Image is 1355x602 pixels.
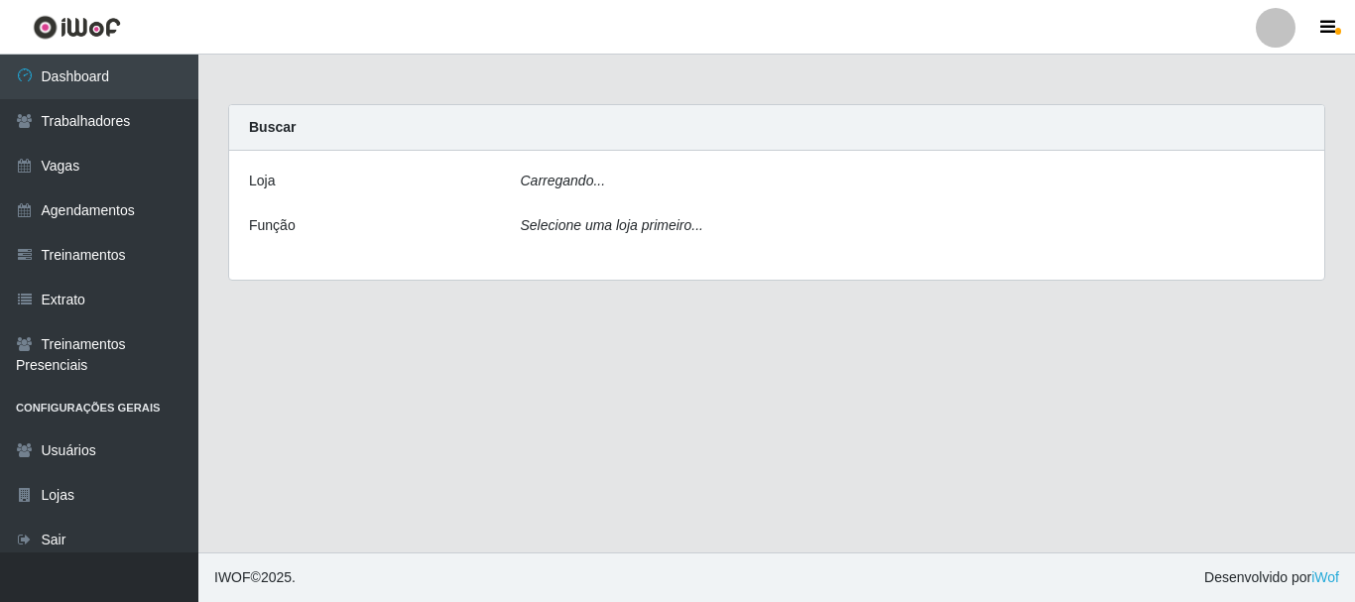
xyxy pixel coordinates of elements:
a: iWof [1311,569,1339,585]
label: Loja [249,171,275,191]
label: Função [249,215,296,236]
span: © 2025 . [214,567,296,588]
i: Carregando... [521,173,606,188]
span: Desenvolvido por [1204,567,1339,588]
strong: Buscar [249,119,296,135]
i: Selecione uma loja primeiro... [521,217,703,233]
span: IWOF [214,569,251,585]
img: CoreUI Logo [33,15,121,40]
